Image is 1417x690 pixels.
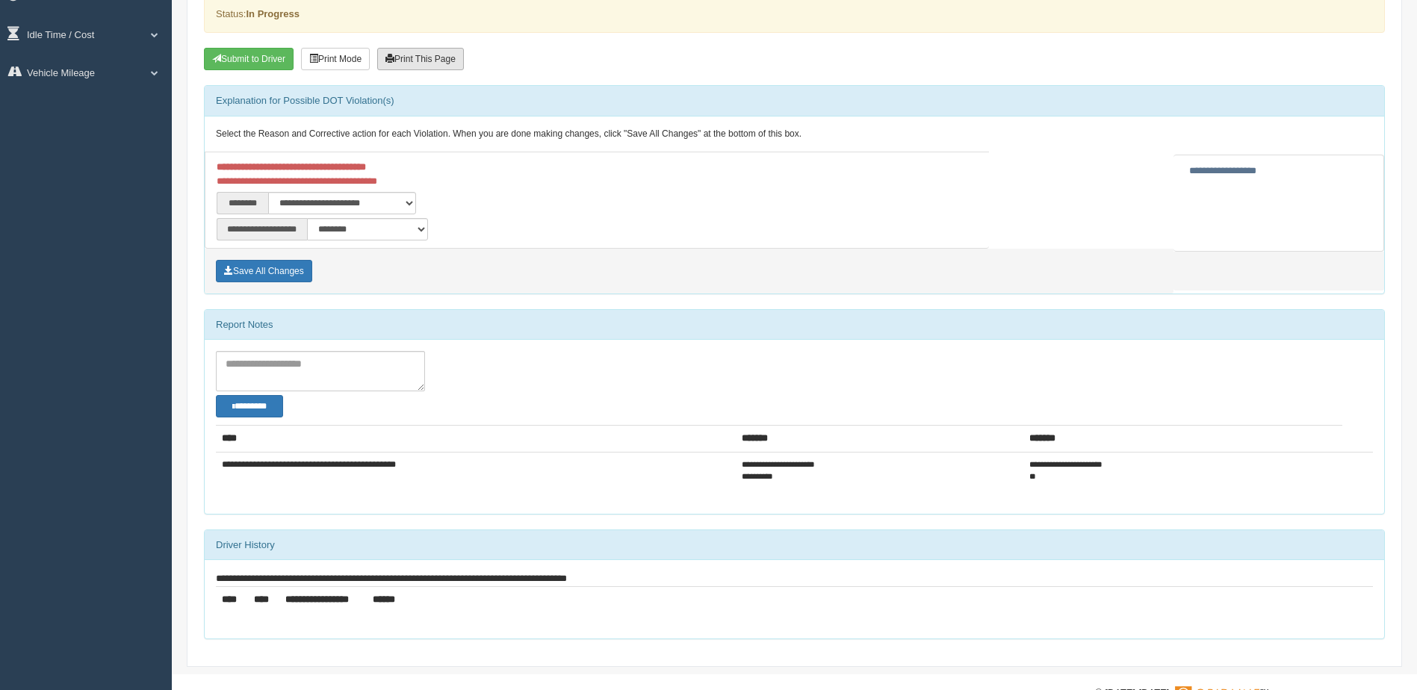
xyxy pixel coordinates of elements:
button: Change Filter Options [216,395,283,417]
button: Print Mode [301,48,370,70]
div: Driver History [205,530,1384,560]
div: Select the Reason and Corrective action for each Violation. When you are done making changes, cli... [205,116,1384,152]
button: Print This Page [377,48,464,70]
div: Explanation for Possible DOT Violation(s) [205,86,1384,116]
button: Save [216,260,312,282]
strong: In Progress [246,8,300,19]
div: Report Notes [205,310,1384,340]
button: Submit To Driver [204,48,294,70]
